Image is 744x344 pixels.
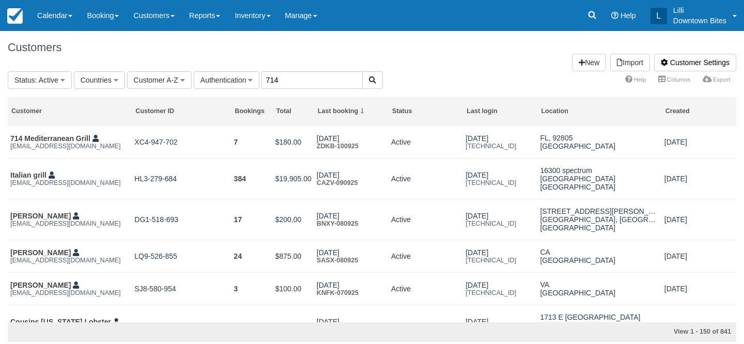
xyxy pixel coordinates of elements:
[273,159,314,199] td: $19,905.00
[463,240,537,273] td: Feb 17174.193.192.159
[318,107,385,116] div: Last booking
[619,72,652,87] a: Help
[234,138,238,146] a: 7
[132,199,231,240] td: DG1-518-693
[389,159,463,199] td: Active
[132,273,231,305] td: SJ8-580-954
[673,15,726,26] p: Downtown Bites
[8,71,72,89] button: Status: Active
[463,126,537,159] td: Sep 7108.147.175.74
[314,240,389,273] td: Sep 8SASX-080925
[611,12,618,19] i: Help
[10,318,111,326] a: Cousins [US_STATE] Lobster
[610,54,650,71] a: Import
[317,143,359,150] a: ZDKB-100925
[537,126,661,159] td: FL, 92805United States
[314,273,389,305] td: Sep 7KNFK-070925
[466,143,535,150] em: [TECHNICAL_ID]
[463,199,537,240] td: Aug 1976.32.41.23
[234,252,242,260] a: 24
[317,179,358,186] a: CAZV-090925
[389,126,463,159] td: Active
[8,273,132,305] td: Michelle Villaclara wingmeupmobile@gmail.com
[8,240,132,273] td: Matthew Koven thedelidoctor@gmail.com
[662,159,736,199] td: Mar 24, 2020
[463,273,537,305] td: Sep 776.95.160.88
[273,126,314,159] td: $180.00
[200,76,246,84] span: Authentication
[276,107,311,116] div: Total
[317,220,359,227] a: BNXY-080925
[314,199,389,240] td: Sep 8BNXY-080925
[662,199,736,240] td: Sep 25, 2023
[10,212,71,220] a: [PERSON_NAME]
[273,240,314,273] td: $875.00
[10,289,129,296] em: [EMAIL_ADDRESS][DOMAIN_NAME]
[317,257,359,264] a: SASX-080925
[14,76,35,84] span: Status
[135,107,228,116] div: Customer ID
[463,159,537,199] td: Today172.58.118.134
[673,5,726,15] p: Lilli
[654,54,736,71] a: Customer Settings
[74,71,125,89] button: Countries
[392,107,460,116] div: Status
[389,240,463,273] td: Active
[389,199,463,240] td: Active
[231,126,273,159] td: 7
[499,327,731,337] div: View 1 - 150 of 841
[537,159,661,199] td: 16300 spectrumIrvine, CA, 92618United States
[8,159,132,199] td: Italian grill info@italianburgergrill.com
[317,289,359,296] a: KNFK-070925
[231,273,273,305] td: 3
[537,199,661,240] td: 9406 Parmelee AveLos Angeles, CA, 90002United States
[621,11,636,20] span: Help
[10,134,90,143] a: 714 Mediterranean Grill
[541,107,658,116] div: Location
[467,107,534,116] div: Last login
[7,8,23,24] img: checkfront-main-nav-mini-logo.png
[466,220,535,227] em: [TECHNICAL_ID]
[234,285,238,293] a: 3
[234,215,242,224] a: 17
[662,240,736,273] td: Jan 6, 2017
[10,220,129,227] em: [EMAIL_ADDRESS][DOMAIN_NAME]
[132,240,231,273] td: LQ9-526-855
[619,72,736,88] ul: More
[231,159,273,199] td: 384
[466,289,535,296] em: [TECHNICAL_ID]
[662,126,736,159] td: Jul 22
[10,257,129,264] em: [EMAIL_ADDRESS][DOMAIN_NAME]
[231,240,273,273] td: 24
[696,72,736,87] a: Export
[662,273,736,305] td: May 19
[537,273,661,305] td: VAUnited States
[273,199,314,240] td: $200.00
[537,240,661,273] td: CAUnited States
[8,126,132,159] td: 714 Mediterranean Grill 714mediterraneangrill@gmail.com
[466,257,535,264] em: [TECHNICAL_ID]
[235,107,270,116] div: Bookings
[231,199,273,240] td: 17
[234,321,242,330] a: 18
[134,76,178,84] span: Customer A-Z
[11,107,129,116] div: Customer
[261,71,363,89] input: Search Customers
[81,76,112,84] span: Countries
[650,8,667,24] div: L
[652,72,696,87] a: Columns
[10,171,47,179] a: Italian grill
[10,281,71,289] a: [PERSON_NAME]
[8,41,736,54] h1: Customers
[8,199,132,240] td: Daisy Cristobal magichibachi@gmail.com
[10,248,71,257] a: [PERSON_NAME]
[194,71,260,89] button: Authentication
[35,76,58,84] span: : Active
[314,159,389,199] td: Sep 9CAZV-090925
[132,126,231,159] td: XC4-947-702
[10,143,129,150] em: [EMAIL_ADDRESS][DOMAIN_NAME]
[314,126,389,159] td: TodayZDKB-100925
[132,159,231,199] td: HL3-279-684
[466,179,535,186] em: [TECHNICAL_ID]
[273,273,314,305] td: $100.00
